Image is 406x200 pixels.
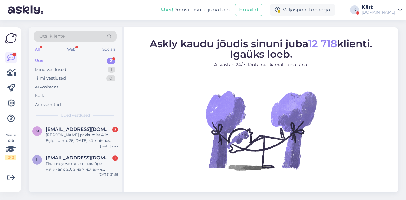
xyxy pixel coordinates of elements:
[35,58,43,64] div: Uus
[161,6,232,14] div: Proovi tasuta juba täna:
[150,37,372,60] span: Askly kaudu jõudis sinuni juba klienti. Igaüks loeb.
[35,93,44,99] div: Kõik
[35,67,66,73] div: Minu vestlused
[161,7,173,13] b: Uus!
[108,67,115,73] div: 1
[112,155,118,161] div: 1
[204,73,318,187] img: No Chat active
[362,5,395,10] div: Kärt
[66,45,77,54] div: Web
[46,132,118,144] div: [PERSON_NAME] pakkumist 4 in. Egipt. umb. 26,[DATE] kõik hinnas.
[34,45,41,54] div: All
[5,155,16,160] div: 2 / 3
[270,4,335,16] div: Väljaspool tööaega
[35,75,66,81] div: Tiimi vestlused
[362,5,402,15] a: Kärt[DOMAIN_NAME]
[46,126,112,132] span: matto2@hot.ee
[5,32,17,44] img: Askly Logo
[36,129,39,133] span: m
[100,144,118,148] div: [DATE] 7:33
[107,58,115,64] div: 2
[112,127,118,132] div: 2
[235,4,262,16] button: Emailid
[61,113,90,118] span: Uued vestlused
[46,161,118,172] div: Планируем отдых в декабре, начиная с 20.12 на 7 ночей- 4 взрослых и ребенок 13 лет. Хотим тепло с...
[308,37,337,50] span: 12 718
[99,172,118,177] div: [DATE] 21:56
[106,75,115,81] div: 0
[350,5,359,14] div: K
[46,155,112,161] span: lola81@yandex.ru
[35,84,58,90] div: AI Assistent
[362,10,395,15] div: [DOMAIN_NAME]
[36,157,38,162] span: l
[101,45,117,54] div: Socials
[39,33,65,40] span: Otsi kliente
[35,101,61,108] div: Arhiveeritud
[150,61,372,68] p: AI vastab 24/7. Tööta nutikamalt juba täna.
[5,132,16,160] div: Vaata siia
